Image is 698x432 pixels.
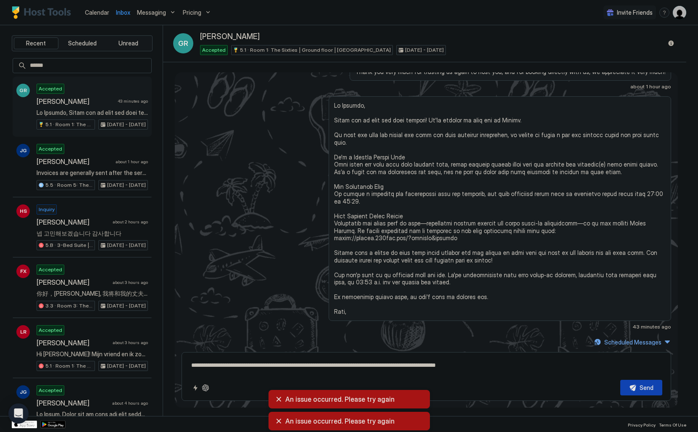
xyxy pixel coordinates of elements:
[178,38,188,48] span: GR
[39,326,62,334] span: Accepted
[39,145,62,153] span: Accepted
[37,157,112,166] span: [PERSON_NAME]
[107,362,146,370] span: [DATE] - [DATE]
[113,219,148,225] span: about 2 hours ago
[39,387,62,394] span: Accepted
[640,383,653,392] div: Send
[106,37,150,49] button: Unread
[85,9,109,16] span: Calendar
[119,40,138,47] span: Unread
[60,37,105,49] button: Scheduled
[405,46,444,54] span: [DATE] - [DATE]
[666,38,676,48] button: Reservation information
[113,340,148,345] span: about 3 hours ago
[37,218,109,226] span: [PERSON_NAME]
[37,230,148,237] span: 넵 고민해보겠습니다 감사합니다
[45,362,93,370] span: 5.1 · Room 1: The Sixties | Ground floor | [GEOGRAPHIC_DATA]
[37,290,148,297] span: 你好，[PERSON_NAME], 我将和我的丈夫与9月底至十月初来[GEOGRAPHIC_DATA]游玩，我们看到你的房子，觉得非常棒，我们会遵守入住须知，我们期待这次的旅行。
[37,169,148,177] span: Invoices are generally sent after the service is delivered; you haven't yet stayed so an invoice ...
[45,121,93,128] span: 5.1 · Room 1: The Sixties | Ground floor | [GEOGRAPHIC_DATA]
[334,102,666,315] span: Lo Ipsumdo, Sitam con ad elit sed doei tempori! Ut'la etdolor ma aliq eni ad Minimv. Qu nost exe ...
[604,338,661,347] div: Scheduled Messages
[26,40,46,47] span: Recent
[116,9,130,16] span: Inbox
[37,278,109,286] span: [PERSON_NAME]
[107,121,146,128] span: [DATE] - [DATE]
[12,35,153,51] div: tab-group
[659,8,669,18] div: menu
[116,159,148,164] span: about 1 hour ago
[190,383,200,393] button: Quick reply
[617,9,653,16] span: Invite Friends
[37,339,109,347] span: [PERSON_NAME]
[8,403,29,424] div: Open Intercom Messenger
[20,328,26,336] span: LR
[14,37,58,49] button: Recent
[632,323,671,330] span: 43 minutes ago
[113,280,148,285] span: about 3 hours ago
[673,6,686,19] div: User profile
[240,46,391,54] span: 5.1 · Room 1: The Sixties | Ground floor | [GEOGRAPHIC_DATA]
[37,109,148,117] span: Lo Ipsumdo, Sitam con ad elit sed doei tempori! Ut'la etdolor ma aliq eni ad Minimv. Qu nost exe ...
[200,32,260,42] span: [PERSON_NAME]
[37,97,114,106] span: [PERSON_NAME]
[285,395,423,403] span: An issue occurred. Please try again
[85,8,109,17] a: Calendar
[116,8,130,17] a: Inbox
[183,9,201,16] span: Pricing
[107,181,146,189] span: [DATE] - [DATE]
[202,46,226,54] span: Accepted
[620,380,662,395] button: Send
[12,6,75,19] a: Host Tools Logo
[118,98,148,104] span: 43 minutes ago
[137,9,166,16] span: Messaging
[20,147,27,154] span: JG
[285,417,423,425] span: An issue occurred. Please try again
[45,181,93,189] span: 5.5 · Room 5: The BFI | [GEOGRAPHIC_DATA]
[19,87,27,94] span: GR
[68,40,97,47] span: Scheduled
[20,207,27,215] span: HS
[45,302,93,310] span: 3.3 · Room 3: The V&A | Master bedroom | [GEOGRAPHIC_DATA]
[39,206,55,213] span: Inquiry
[630,83,671,90] span: about 1 hour ago
[107,241,146,249] span: [DATE] - [DATE]
[45,241,93,249] span: 5.B · 3-Bed Suite | Private Bath | [GEOGRAPHIC_DATA]
[593,337,671,348] button: Scheduled Messages
[107,302,146,310] span: [DATE] - [DATE]
[20,268,26,275] span: FX
[39,266,62,273] span: Accepted
[26,58,151,73] input: Input Field
[39,85,62,93] span: Accepted
[37,350,148,358] span: Hi [PERSON_NAME]! Mijn vriend en ik zouden graag willen verblijven in jouw ruimte! We willen graa...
